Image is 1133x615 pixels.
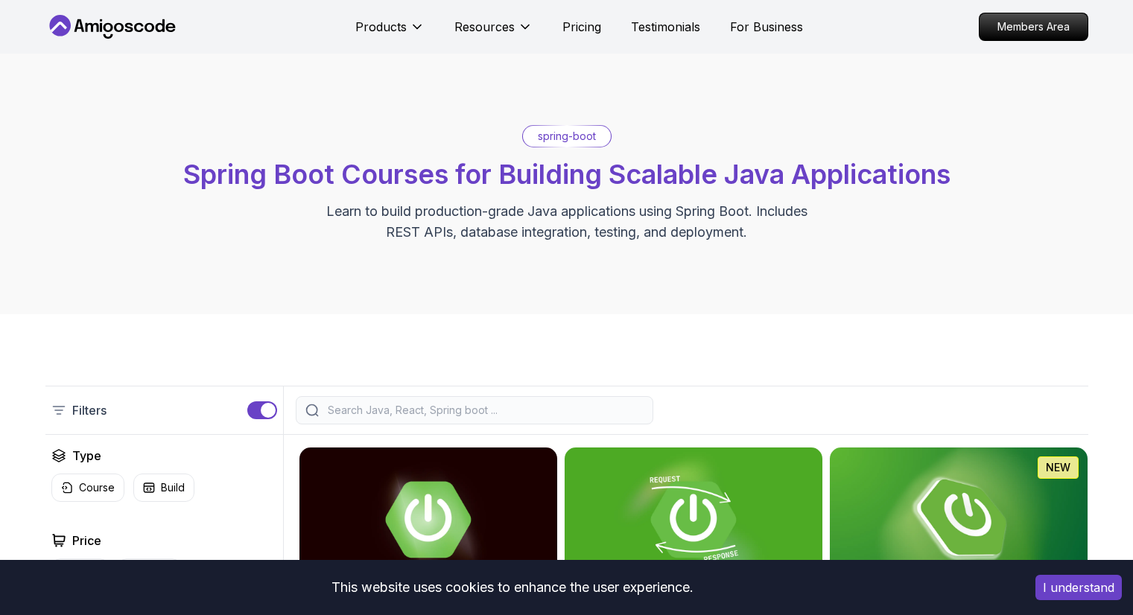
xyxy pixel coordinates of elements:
[830,447,1088,592] img: Spring Boot for Beginners card
[72,532,101,549] h2: Price
[631,18,700,36] a: Testimonials
[355,18,425,48] button: Products
[454,18,515,36] p: Resources
[51,558,109,587] button: Pro
[118,558,181,587] button: Free
[562,18,601,36] a: Pricing
[979,13,1088,41] a: Members Area
[72,447,101,465] h2: Type
[980,13,1088,40] p: Members Area
[1035,575,1122,600] button: Accept cookies
[355,18,407,36] p: Products
[183,158,950,191] span: Spring Boot Courses for Building Scalable Java Applications
[1046,460,1070,475] p: NEW
[538,129,596,144] p: spring-boot
[325,403,644,418] input: Search Java, React, Spring boot ...
[72,401,107,419] p: Filters
[299,447,557,592] img: Advanced Spring Boot card
[161,480,185,495] p: Build
[565,447,822,592] img: Building APIs with Spring Boot card
[51,474,124,502] button: Course
[11,571,1013,604] div: This website uses cookies to enhance the user experience.
[133,474,194,502] button: Build
[454,18,533,48] button: Resources
[79,480,115,495] p: Course
[730,18,803,36] a: For Business
[317,201,817,243] p: Learn to build production-grade Java applications using Spring Boot. Includes REST APIs, database...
